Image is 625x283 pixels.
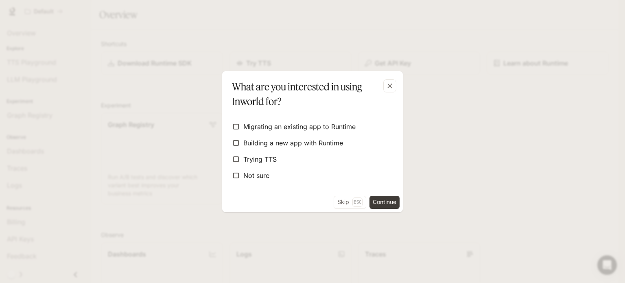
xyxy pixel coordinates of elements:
[369,196,400,209] button: Continue
[243,122,356,132] span: Migrating an existing app to Runtime
[352,197,363,206] p: Esc
[243,138,343,148] span: Building a new app with Runtime
[334,196,366,209] button: SkipEsc
[243,154,277,164] span: Trying TTS
[243,171,269,180] span: Not sure
[232,79,390,109] p: What are you interested in using Inworld for?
